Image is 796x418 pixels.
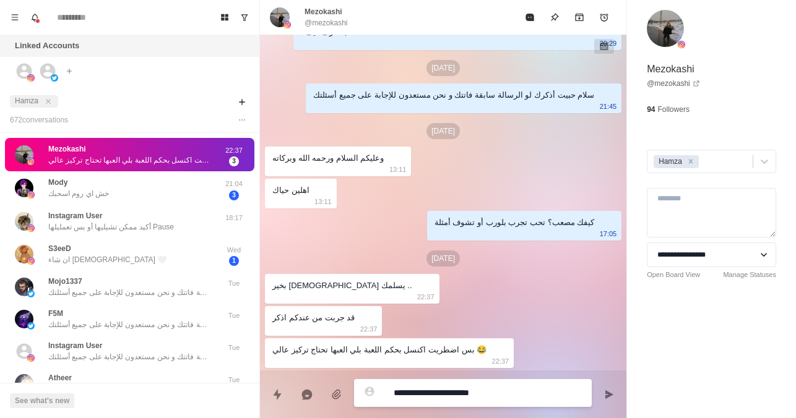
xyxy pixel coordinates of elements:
p: أكيد ممكن تشيليها أو بس تعمليلها Pause [48,221,174,232]
img: picture [27,224,35,232]
img: picture [15,179,33,197]
p: Followers [658,104,690,115]
p: سلام حبيت أذكرك لو الرسالة سابقة فاتتك و نحن مستعدون للإجابة على جميع أسئلتك [48,287,209,298]
div: Hamza [655,155,684,168]
p: ان شاء [DEMOGRAPHIC_DATA] 🤍 [48,254,167,265]
span: 3 [229,190,239,200]
button: Notifications [25,7,45,27]
p: F5M [48,308,63,319]
p: Tue [218,343,249,353]
span: 3 [229,156,239,166]
p: Tue [218,375,249,385]
img: picture [647,10,684,47]
img: picture [27,290,35,297]
button: Add media [324,382,349,407]
p: Mezokashi [305,6,342,17]
p: Mezokashi [48,143,86,155]
p: خش اي روم اسحبك [48,188,109,199]
img: picture [51,74,58,82]
button: Add filters [235,95,249,109]
p: 22:37 [218,145,249,156]
div: سلام حبيت أذكرك لو الرسالة سابقة فاتتك و نحن مستعدون للإجابة على جميع أسئلتك [313,88,594,102]
img: picture [27,74,35,82]
p: 21:45 [600,100,617,113]
p: Mojo1337 [48,276,82,287]
p: سلام حبيت أذكرك لو الرسالة سابقة فاتتك و نحن مستعدون للإجابة على جميع أسئلتك [48,319,209,330]
img: picture [15,245,33,263]
button: Archive [567,5,592,30]
img: picture [27,354,35,362]
img: picture [270,7,290,27]
p: [DATE] [426,123,460,139]
button: Pin [542,5,567,30]
p: 22:37 [360,322,378,336]
p: 17:05 [600,227,617,241]
div: وعليكم السلام ورحمه الله وبركاته [272,151,384,165]
p: 22:37 [492,354,509,368]
img: picture [15,145,33,164]
button: Board View [215,7,235,27]
p: 13:11 [314,195,332,208]
div: قد جربت من عندكم اذكر [272,311,355,325]
img: picture [27,158,35,165]
p: 22:37 [417,290,435,304]
p: 21:04 [218,179,249,189]
span: 1 [229,256,239,266]
img: picture [15,212,33,231]
button: Mark as read [517,5,542,30]
img: picture [678,41,685,48]
button: Send message [597,382,621,407]
p: بس اضطريت اكنسل بحكم اللعبة بلي العبها تحتاج تركيز عالي 😂 [48,155,209,166]
button: Reply with AI [295,382,319,407]
p: Tue [218,278,249,289]
a: Open Board View [647,270,700,280]
p: [DATE] [426,60,460,76]
img: picture [283,21,291,28]
img: picture [27,322,35,330]
span: Hamza [15,96,38,105]
p: Wed [218,245,249,255]
p: S3eeD [48,243,71,254]
button: See what's new [10,393,74,408]
button: close [42,95,54,108]
img: picture [27,257,35,265]
img: picture [27,191,35,198]
p: 13:11 [389,163,407,176]
a: @mezokashi [647,78,700,89]
a: Manage Statuses [723,270,776,280]
img: picture [15,278,33,296]
p: Instagram User [48,210,102,221]
p: Atheer [48,372,72,383]
div: Remove Hamza [684,155,698,168]
button: Quick replies [265,382,290,407]
p: Linked Accounts [15,40,79,52]
div: كيفك مصعب؟ تحب تجرب بلورب أو تشوف أمثلة [435,216,594,229]
p: 672 conversation s [10,114,68,126]
p: 18:17 [218,213,249,223]
button: Show unread conversations [235,7,254,27]
p: 20:29 [600,36,617,50]
button: Add account [62,64,77,79]
p: 94 [647,104,655,115]
img: picture [15,310,33,328]
p: Tue [218,310,249,321]
button: Options [235,113,249,127]
div: بخير [DEMOGRAPHIC_DATA] يسلمك .. [272,279,412,292]
p: Instagram User [48,340,102,351]
p: @mezokashi [305,17,348,28]
p: سلام حبيت أذكرك لو الرسالة سابقة فاتتك و نحن مستعدون للإجابة على جميع أسئلتك [48,351,209,362]
div: اهلين حياك [272,184,309,197]
button: Menu [5,7,25,27]
img: picture [15,374,33,393]
p: Mody [48,177,67,188]
button: Add reminder [592,5,616,30]
div: بس اضطريت اكنسل بحكم اللعبة بلي العبها تحتاج تركيز عالي 😂 [272,343,487,357]
p: Mezokashi [647,62,694,77]
p: [DATE] [426,250,460,267]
